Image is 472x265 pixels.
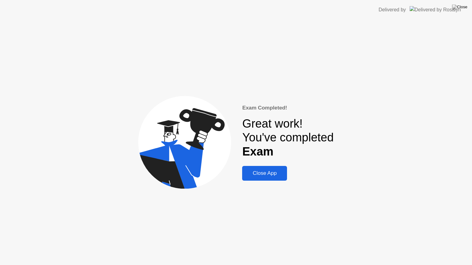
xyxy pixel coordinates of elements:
[242,166,287,181] button: Close App
[244,170,285,176] div: Close App
[452,5,467,10] img: Close
[379,6,406,13] div: Delivered by
[242,145,273,158] b: Exam
[242,117,333,159] div: Great work! You've completed
[242,104,333,112] div: Exam Completed!
[410,6,461,13] img: Delivered by Rosalyn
